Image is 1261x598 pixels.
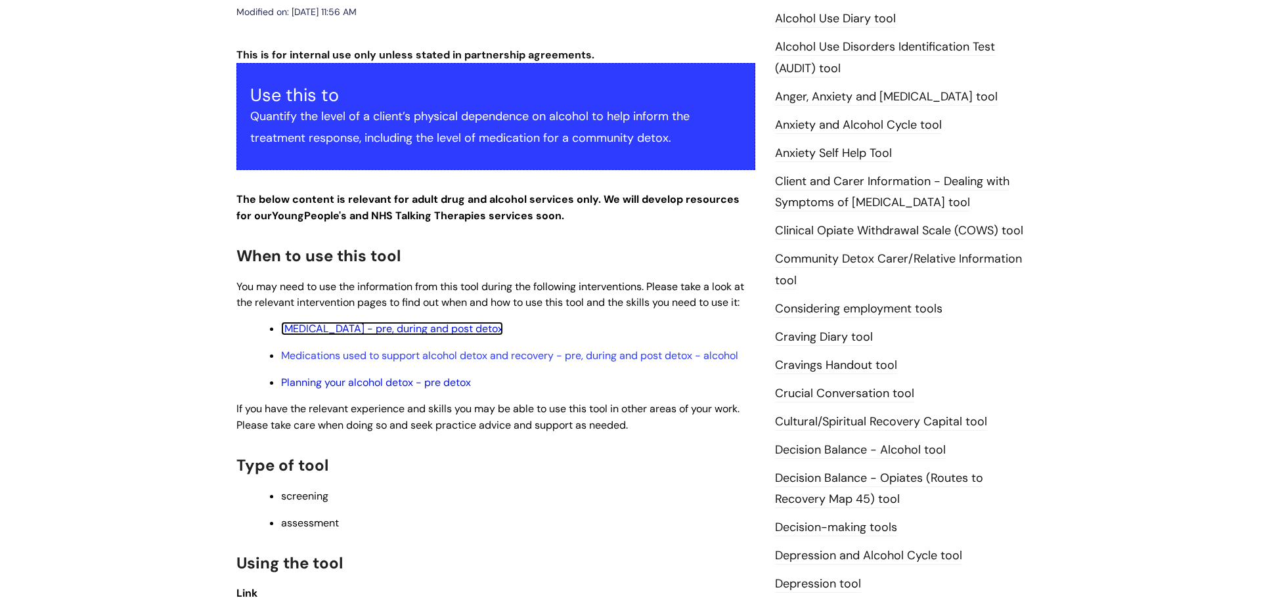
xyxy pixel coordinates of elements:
span: Type of tool [236,455,328,475]
a: Depression tool [775,576,861,593]
strong: Young [272,209,349,223]
h3: Use this to [250,85,741,106]
a: Alcohol Use Diary tool [775,11,896,28]
span: Using the tool [236,553,343,573]
span: This is for internal use only unless stated in partnership agreements. [236,48,594,62]
strong: People's [304,209,347,223]
a: Planning your alcohol detox - pre detox [281,375,471,389]
a: Decision-making tools [775,519,897,536]
span: screening [281,489,328,503]
a: Medications used to support alcohol detox and recovery - pre, during and post detox - alcohol [281,349,738,362]
a: Anxiety and Alcohol Cycle tool [775,117,942,134]
a: Anxiety Self Help Tool [775,145,892,162]
a: [MEDICAL_DATA] - pre, during and post detox [281,322,503,335]
a: Client and Carer Information - Dealing with Symptoms of [MEDICAL_DATA] tool [775,173,1009,211]
strong: The below content is relevant for adult drug and alcohol services only. We will develop resources... [236,192,740,223]
div: Modified on: [DATE] 11:56 AM [236,4,357,20]
a: Craving Diary tool [775,329,873,346]
a: Alcohol Use Disorders Identification Test (AUDIT) tool [775,39,995,77]
a: Decision Balance - Opiates (Routes to Recovery Map 45) tool [775,470,983,508]
p: Quantify the level of a client’s physical dependence on alcohol to help inform the treatment resp... [250,106,741,148]
a: Clinical Opiate Withdrawal Scale (COWS) tool [775,223,1023,240]
span: When to use this tool [236,246,401,266]
a: Community Detox Carer/Relative Information tool [775,251,1022,289]
span: If you have the relevant experience and skills you may be able to use this tool in other areas of... [236,402,740,432]
a: Considering employment tools [775,301,942,318]
a: Decision Balance - Alcohol tool [775,442,946,459]
span: assessment [281,516,339,530]
a: Crucial Conversation tool [775,385,914,402]
a: Depression and Alcohol Cycle tool [775,547,962,565]
a: Cravings Handout tool [775,357,897,374]
span: You may need to use the information from this tool during the following interventions. Please tak... [236,280,744,310]
a: Cultural/Spiritual Recovery Capital tool [775,414,987,431]
a: Anger, Anxiety and [MEDICAL_DATA] tool [775,89,998,106]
